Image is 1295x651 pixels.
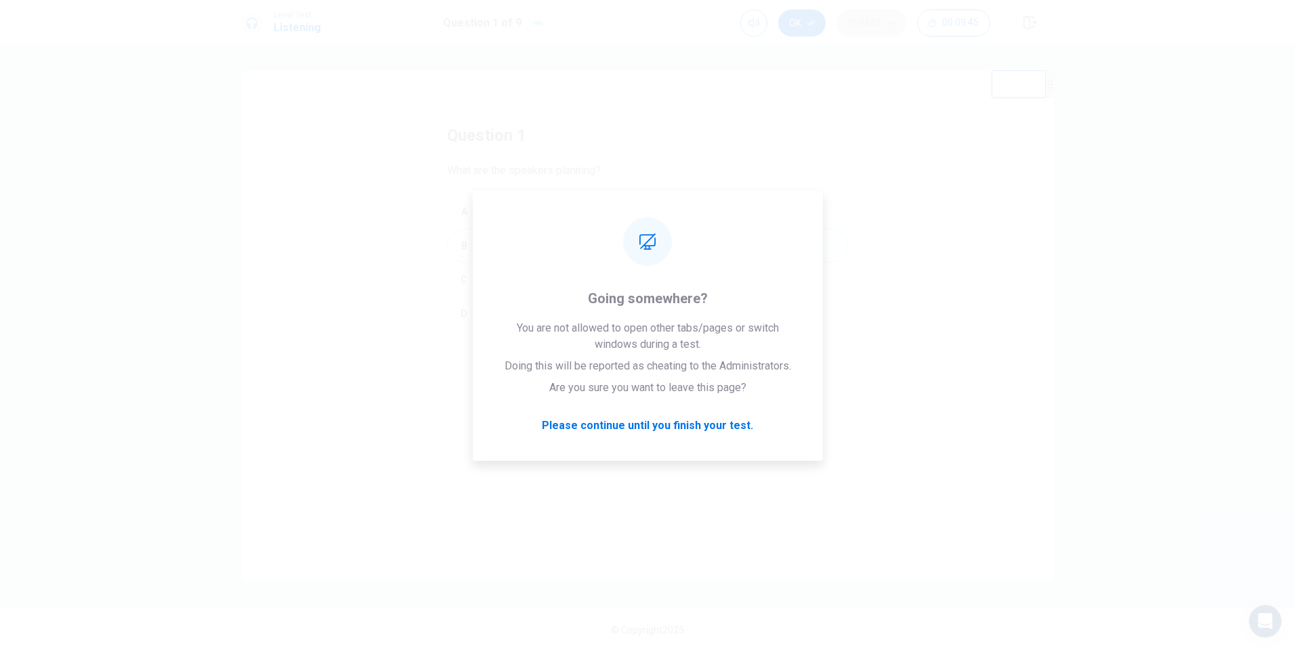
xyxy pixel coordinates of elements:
div: C [453,269,475,290]
span: What are the speakers planning? [447,162,601,179]
div: D [453,302,475,324]
div: Open Intercom Messenger [1249,605,1281,637]
span: A study session. [480,204,559,220]
span: © Copyright 2025 [611,625,684,635]
button: CA movie marathon. [447,263,848,296]
div: A [453,201,475,223]
span: Level Test [274,10,321,20]
button: DA birthday party. [447,296,848,330]
h1: Question 1 of 9 [443,15,522,31]
button: BA road trip. [447,229,848,263]
button: 00:09:45 [917,9,990,37]
button: Ok [778,9,826,37]
h4: question 1 [447,125,526,146]
span: 00:09:45 [942,18,979,28]
span: A road trip. [480,238,531,254]
button: AA study session. [447,195,848,229]
div: B [453,235,475,256]
h1: Listening [274,20,321,36]
span: A movie marathon. [480,271,567,288]
span: A birthday party. [480,305,555,321]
